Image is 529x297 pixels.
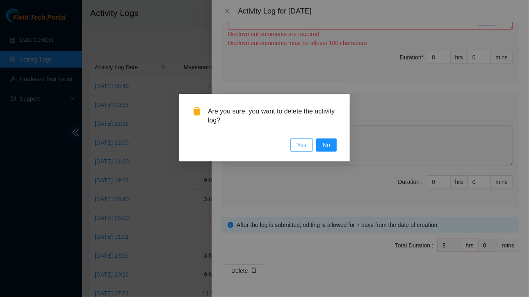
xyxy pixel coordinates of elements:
[316,138,337,152] button: No
[208,107,337,125] span: Are you sure, you want to delete the activity log?
[290,138,313,152] button: Yes
[323,141,330,150] span: No
[192,107,201,116] span: delete
[297,141,306,150] span: Yes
